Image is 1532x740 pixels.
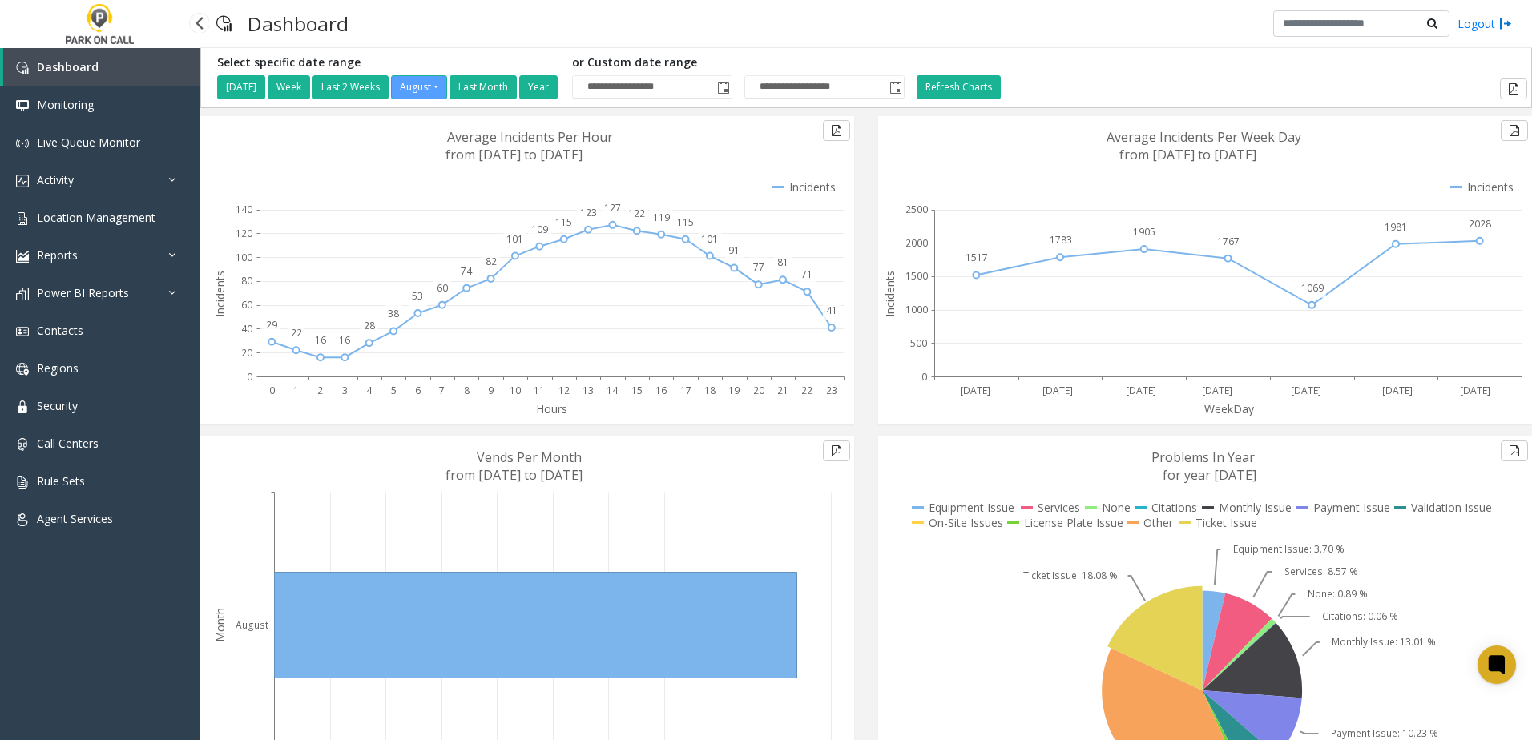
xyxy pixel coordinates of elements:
[450,75,517,99] button: Last Month
[16,212,29,225] img: 'icon'
[728,384,740,397] text: 19
[886,76,904,99] span: Toggle popup
[826,384,837,397] text: 23
[1469,217,1491,231] text: 2028
[1284,565,1358,578] text: Services: 8.57 %
[461,264,473,278] text: 74
[531,223,548,236] text: 109
[37,398,78,413] span: Security
[1204,401,1255,416] text: WeekDay
[247,370,252,384] text: 0
[37,172,74,187] span: Activity
[905,203,928,216] text: 2500
[1126,384,1156,397] text: [DATE]
[317,384,323,397] text: 2
[572,56,905,70] h5: or Custom date range
[3,48,200,86] a: Dashboard
[1331,726,1438,740] text: Payment Issue: 10.23 %
[217,75,265,99] button: [DATE]
[555,215,572,229] text: 115
[236,203,252,216] text: 140
[445,466,583,484] text: from [DATE] to [DATE]
[37,135,140,150] span: Live Queue Monitor
[1217,235,1240,248] text: 1767
[415,384,421,397] text: 6
[910,336,927,350] text: 500
[1501,120,1528,141] button: Export to pdf
[966,251,988,264] text: 1517
[241,322,252,336] text: 40
[236,618,268,632] text: August
[753,384,764,397] text: 20
[534,384,545,397] text: 11
[269,384,275,397] text: 0
[1332,635,1436,649] text: Monthly Issue: 13.01 %
[1133,225,1155,239] text: 1905
[391,384,397,397] text: 5
[412,289,423,303] text: 53
[604,201,621,215] text: 127
[445,146,583,163] text: from [DATE] to [DATE]
[216,4,232,43] img: pageIcon
[823,120,850,141] button: Export to pdf
[882,271,897,317] text: Incidents
[391,75,447,99] button: August
[777,255,788,269] text: 81
[37,360,79,376] span: Regions
[905,269,928,283] text: 1500
[477,448,582,466] text: Vends Per Month
[339,333,350,347] text: 16
[1499,15,1512,32] img: logout
[16,137,29,150] img: 'icon'
[16,250,29,263] img: 'icon'
[1308,587,1368,601] text: None: 0.89 %
[266,318,277,332] text: 29
[312,75,389,99] button: Last 2 Weeks
[1119,146,1256,163] text: from [DATE] to [DATE]
[236,227,252,240] text: 120
[37,210,155,225] span: Location Management
[921,370,927,384] text: 0
[212,608,228,642] text: Month
[653,211,670,224] text: 119
[1163,466,1256,484] text: for year [DATE]
[447,128,613,146] text: Average Incidents Per Hour
[1023,569,1118,582] text: Ticket Issue: 18.08 %
[291,326,302,340] text: 22
[293,384,299,397] text: 1
[16,513,29,526] img: 'icon'
[364,319,375,332] text: 28
[519,75,558,99] button: Year
[1501,440,1528,461] button: Export to pdf
[37,59,99,74] span: Dashboard
[506,232,523,246] text: 101
[1233,542,1345,556] text: Equipment Issue: 3.70 %
[536,401,567,416] text: Hours
[16,363,29,376] img: 'icon'
[439,384,445,397] text: 7
[583,384,594,397] text: 13
[268,75,310,99] button: Week
[1107,128,1301,146] text: Average Incidents Per Week Day
[1460,384,1490,397] text: [DATE]
[714,76,732,99] span: Toggle popup
[315,333,326,347] text: 16
[1202,384,1232,397] text: [DATE]
[1457,15,1512,32] a: Logout
[801,267,812,281] text: 71
[464,384,470,397] text: 8
[701,232,718,246] text: 101
[826,304,837,317] text: 41
[510,384,521,397] text: 10
[241,274,252,288] text: 80
[342,384,348,397] text: 3
[37,473,85,489] span: Rule Sets
[777,384,788,397] text: 21
[217,56,560,70] h5: Select specific date range
[16,400,29,413] img: 'icon'
[437,281,448,295] text: 60
[241,298,252,312] text: 60
[917,75,1001,99] button: Refresh Charts
[16,99,29,112] img: 'icon'
[1291,384,1321,397] text: [DATE]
